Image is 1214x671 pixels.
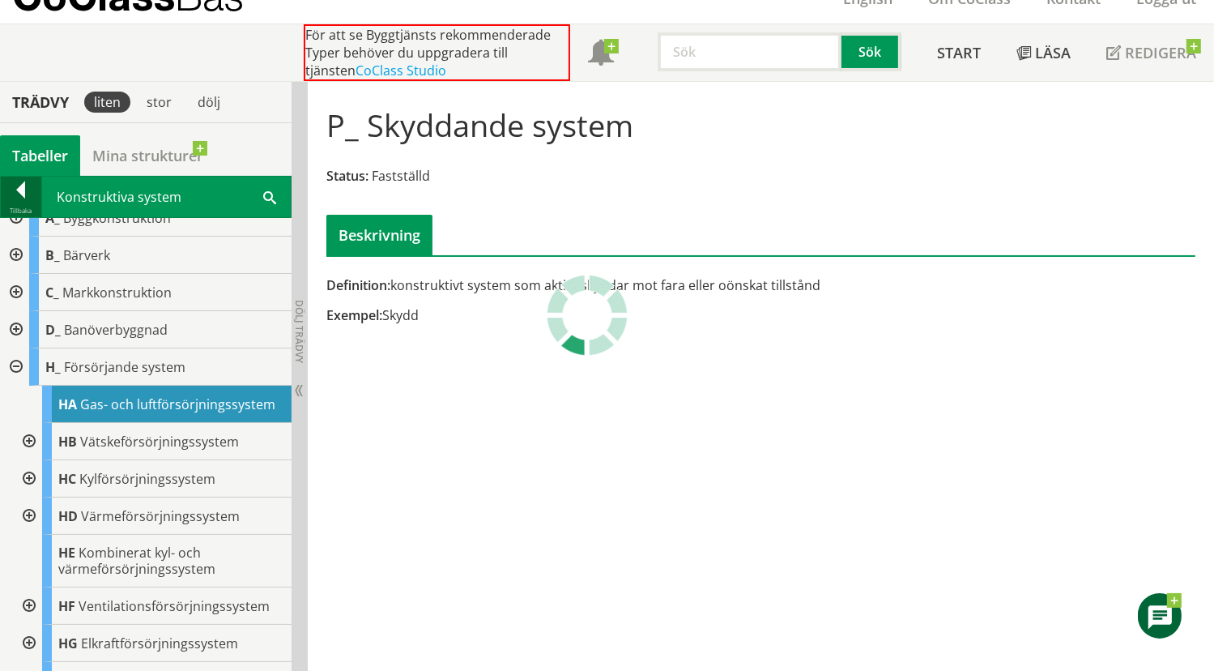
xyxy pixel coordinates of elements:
[326,276,898,294] div: konstruktivt system som aktivt skyddar mot fara eller oönskat tillstånd
[58,597,75,615] span: HF
[1035,43,1071,62] span: Läsa
[137,92,181,113] div: stor
[84,92,130,113] div: liten
[841,32,901,71] button: Sök
[588,41,614,67] span: Notifikationer
[80,433,239,451] span: Vätskeförsörjningssystem
[1,204,41,217] div: Tillbaka
[13,423,292,460] div: Gå till informationssidan för CoClass Studio
[919,24,999,81] a: Start
[326,276,390,294] span: Definition:
[58,544,75,562] span: HE
[58,544,215,578] span: Kombinerat kyl- och värmeförsörjningssystem
[326,306,898,324] div: Skydd
[80,135,215,176] a: Mina strukturer
[1125,43,1196,62] span: Redigera
[45,321,61,339] span: D_
[80,395,275,413] span: Gas- och luftförsörjningssystem
[13,498,292,535] div: Gå till informationssidan för CoClass Studio
[64,358,185,376] span: Försörjande system
[3,93,78,111] div: Trädvy
[937,43,981,62] span: Start
[304,24,570,81] div: För att se Byggtjänsts rekommenderade Typer behöver du uppgradera till tjänsten
[58,433,77,451] span: HB
[326,306,382,324] span: Exempel:
[45,284,59,301] span: C_
[58,507,78,525] span: HD
[292,300,306,363] span: Dölj trädvy
[1088,24,1214,81] a: Redigera
[81,635,238,652] span: Elkraftförsörjningssystem
[326,215,432,255] div: Beskrivning
[58,635,78,652] span: HG
[58,395,77,413] span: HA
[263,188,276,205] span: Sök i tabellen
[64,321,168,339] span: Banöverbyggnad
[372,167,430,185] span: Fastställd
[188,92,230,113] div: dölj
[79,470,215,488] span: Kylförsörjningssystem
[13,460,292,498] div: Gå till informationssidan för CoClass Studio
[45,358,61,376] span: H_
[62,284,172,301] span: Markkonstruktion
[547,275,628,356] img: Laddar
[13,386,292,423] div: Gå till informationssidan för CoClass Studio
[63,246,110,264] span: Bärverk
[999,24,1088,81] a: Läsa
[326,167,368,185] span: Status:
[63,209,171,227] span: Byggkonstruktion
[45,209,60,227] span: A_
[13,588,292,625] div: Gå till informationssidan för CoClass Studio
[42,177,291,217] div: Konstruktiva system
[79,597,270,615] span: Ventilationsförsörjningssystem
[58,470,76,488] span: HC
[13,625,292,662] div: Gå till informationssidan för CoClass Studio
[326,107,633,143] h1: P_ Skyddande system
[13,535,292,588] div: Gå till informationssidan för CoClass Studio
[45,246,60,264] span: B_
[658,32,841,71] input: Sök
[356,62,446,79] a: CoClass Studio
[81,507,240,525] span: Värmeförsörjningssystem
